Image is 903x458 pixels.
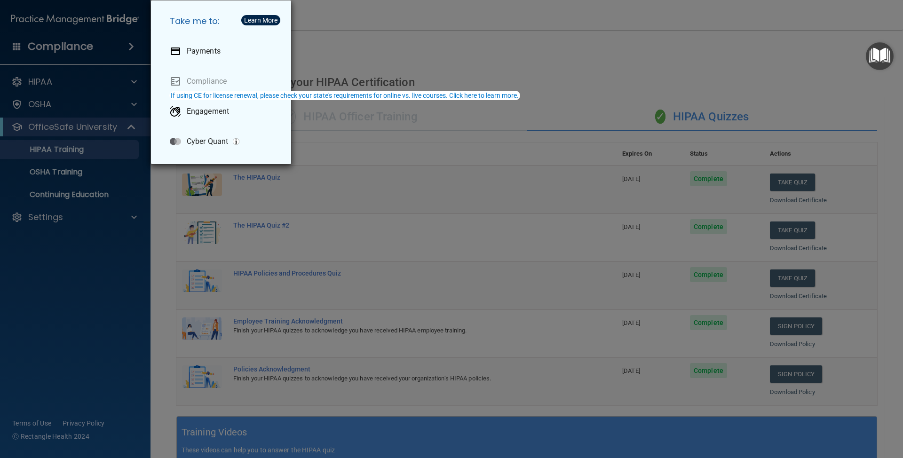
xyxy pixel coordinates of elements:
a: Cyber Quant [162,128,284,155]
p: Payments [187,47,221,56]
p: Engagement [187,107,229,116]
a: Compliance [162,68,284,95]
button: Learn More [241,15,280,25]
a: Engagement [162,98,284,125]
p: Cyber Quant [187,137,228,146]
a: Payments [162,38,284,64]
div: Learn More [244,17,277,24]
button: Open Resource Center [866,42,894,70]
div: If using CE for license renewal, please check your state's requirements for online vs. live cours... [171,92,519,99]
h5: Take me to: [162,8,284,34]
button: If using CE for license renewal, please check your state's requirements for online vs. live cours... [169,91,520,100]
